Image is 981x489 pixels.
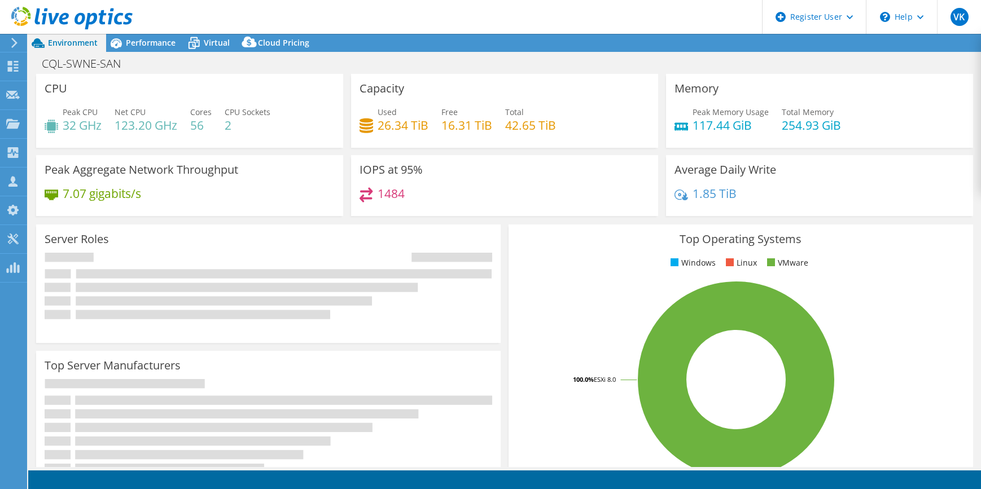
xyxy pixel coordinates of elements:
[723,257,757,269] li: Linux
[225,107,270,117] span: CPU Sockets
[782,119,841,131] h4: 254.93 GiB
[441,119,492,131] h4: 16.31 TiB
[258,37,309,48] span: Cloud Pricing
[517,233,965,245] h3: Top Operating Systems
[505,119,556,131] h4: 42.65 TiB
[693,107,769,117] span: Peak Memory Usage
[573,375,594,384] tspan: 100.0%
[693,119,769,131] h4: 117.44 GiB
[63,187,141,200] h4: 7.07 gigabits/s
[225,119,270,131] h4: 2
[782,107,834,117] span: Total Memory
[190,107,212,117] span: Cores
[45,82,67,95] h3: CPU
[190,119,212,131] h4: 56
[880,12,890,22] svg: \n
[204,37,230,48] span: Virtual
[378,119,428,131] h4: 26.34 TiB
[378,187,405,200] h4: 1484
[951,8,969,26] span: VK
[378,107,397,117] span: Used
[63,107,98,117] span: Peak CPU
[594,375,616,384] tspan: ESXi 8.0
[45,233,109,245] h3: Server Roles
[63,119,102,131] h4: 32 GHz
[115,107,146,117] span: Net CPU
[45,164,238,176] h3: Peak Aggregate Network Throughput
[126,37,176,48] span: Performance
[45,359,181,372] h3: Top Server Manufacturers
[505,107,524,117] span: Total
[668,257,716,269] li: Windows
[360,82,404,95] h3: Capacity
[675,82,719,95] h3: Memory
[675,164,776,176] h3: Average Daily Write
[441,107,458,117] span: Free
[115,119,177,131] h4: 123.20 GHz
[48,37,98,48] span: Environment
[37,58,138,70] h1: CQL-SWNE-SAN
[360,164,423,176] h3: IOPS at 95%
[764,257,808,269] li: VMware
[693,187,737,200] h4: 1.85 TiB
